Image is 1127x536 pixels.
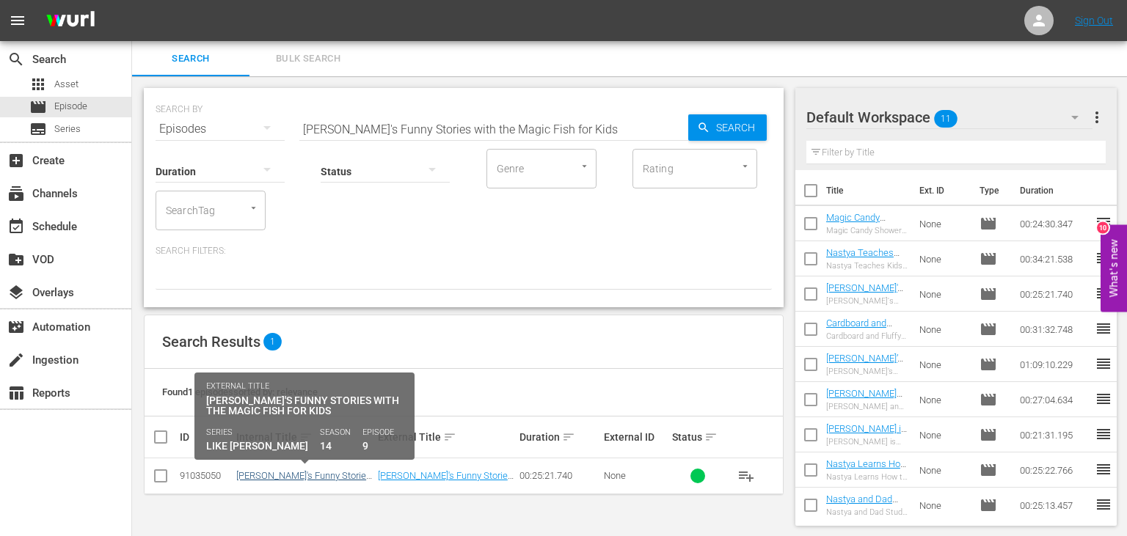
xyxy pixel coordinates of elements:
td: 00:25:13.457 [1014,488,1095,523]
button: more_vert [1088,100,1106,135]
span: Automation [7,318,25,336]
span: VOD [7,251,25,268]
div: Status [672,428,724,446]
span: 11 [934,103,958,134]
td: None [913,452,974,488]
td: 00:21:31.195 [1014,417,1095,452]
span: Series [29,120,47,138]
th: Type [971,170,1011,211]
span: Episode [980,461,997,479]
td: 01:09:10.229 [1014,347,1095,382]
img: ans4CAIJ8jUAAAAAAAAAAAAAAAAAAAAAAAAgQb4GAAAAAAAAAAAAAAAAAAAAAAAAJMjXAAAAAAAAAAAAAAAAAAAAAAAAgAT5G... [35,4,106,38]
a: [PERSON_NAME]'s Funny Stories with the Magic Fish for Kids [826,282,903,326]
div: 10 [1097,221,1109,233]
span: Episode [980,320,997,338]
span: Found 1 episodes sorted by: relevance [162,386,318,397]
span: reorder [1095,496,1112,513]
span: reorder [1095,214,1112,232]
a: [PERSON_NAME]'s Funny Stories with the Magic Fish for Kids [236,470,372,492]
button: Open [577,159,591,173]
a: Sign Out [1075,15,1113,26]
a: Nastya Learns How to Help Her Parents and Plays with a Sweet Machine [826,458,908,502]
td: 00:34:21.538 [1014,241,1095,276]
a: [PERSON_NAME]'s Funny Stories with the Magic Fish for Kids [378,470,514,492]
td: None [913,206,974,241]
span: more_vert [1088,109,1106,126]
span: reorder [1095,284,1112,302]
span: 1 [263,333,282,350]
div: Duration [519,428,600,446]
div: Default Workspace [806,97,1093,138]
div: External ID [604,431,668,443]
span: Episode [980,356,997,373]
span: Create [7,152,25,169]
span: menu [9,12,26,29]
p: Search Filters: [156,245,772,257]
span: Channels [7,185,25,202]
div: ID [180,431,232,443]
span: Asset [54,77,79,92]
span: Overlays [7,284,25,301]
span: Episode [980,285,997,303]
span: reorder [1095,390,1112,408]
a: Nastya Teaches Kids How to Do School the Right Way [826,247,900,291]
button: Open [738,159,752,173]
span: Search [7,51,25,68]
span: Schedule [7,218,25,235]
a: [PERSON_NAME] is Celebrating Her 11th Birthday [826,423,907,456]
td: None [913,382,974,417]
span: Bulk Search [258,51,358,67]
div: External Title [378,428,515,446]
button: Search [688,114,767,141]
span: Search Results [162,333,260,350]
span: Ingestion [7,351,25,369]
div: 00:25:21.740 [519,470,600,481]
span: Episode [980,496,997,514]
button: Open Feedback Widget [1101,224,1127,312]
span: Episode [54,99,87,114]
div: 91035050 [180,470,232,481]
a: Magic Candy Shower Adventure with [PERSON_NAME] and Friends [826,212,902,267]
td: None [913,417,974,452]
span: sort [562,430,575,444]
th: Duration [1011,170,1099,211]
span: Search [141,51,241,67]
div: Nastya Learns How to Help Her Parents and Plays with a Sweet Machine [826,472,908,482]
td: None [913,347,974,382]
span: Series [54,122,81,136]
button: playlist_add [729,458,764,493]
div: [PERSON_NAME] and Funny Escape Adventures for Kids [826,402,908,411]
a: Nastya and Dad Study Local Wild Animals at the Zoo [826,493,905,526]
span: Episode [980,215,997,232]
td: 00:25:21.740 [1014,276,1095,312]
span: Episode [980,250,997,268]
span: reorder [1095,249,1112,267]
a: [PERSON_NAME]’s Birthday Celebration Adventure [826,353,903,397]
td: None [913,312,974,347]
span: reorder [1095,425,1112,443]
span: playlist_add [737,467,755,485]
span: reorder [1095,320,1112,337]
span: sort [443,430,456,444]
div: Nastya and Dad Study Local Wild Animals at the Zoo [826,507,908,517]
td: 00:27:04.634 [1014,382,1095,417]
span: Reports [7,384,25,402]
div: Internal Title [236,428,373,446]
div: Episodes [156,109,285,150]
div: [PERSON_NAME]'s Funny Stories with the Magic Fish for Kids [826,296,908,306]
td: None [913,488,974,523]
div: Cardboard and Fluffy School Adventure for Kids with [PERSON_NAME] [826,331,908,341]
span: sort [704,430,718,444]
td: None [913,276,974,312]
td: 00:25:22.766 [1014,452,1095,488]
div: [PERSON_NAME] is Celebrating Her 11th Birthday [826,437,908,447]
span: sort [299,430,313,444]
div: Nastya Teaches Kids How to Do School the Right Way [826,261,908,271]
td: 00:31:32.748 [1014,312,1095,347]
div: None [604,470,668,481]
a: [PERSON_NAME] and Funny Escape Adventures for Kids [826,388,907,421]
td: 00:24:30.347 [1014,206,1095,241]
a: Cardboard and Fluffy School Adventure for Kids with [PERSON_NAME] [826,317,902,372]
div: [PERSON_NAME]’s Birthday Celebration Adventure [826,367,908,376]
span: Search [710,114,767,141]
